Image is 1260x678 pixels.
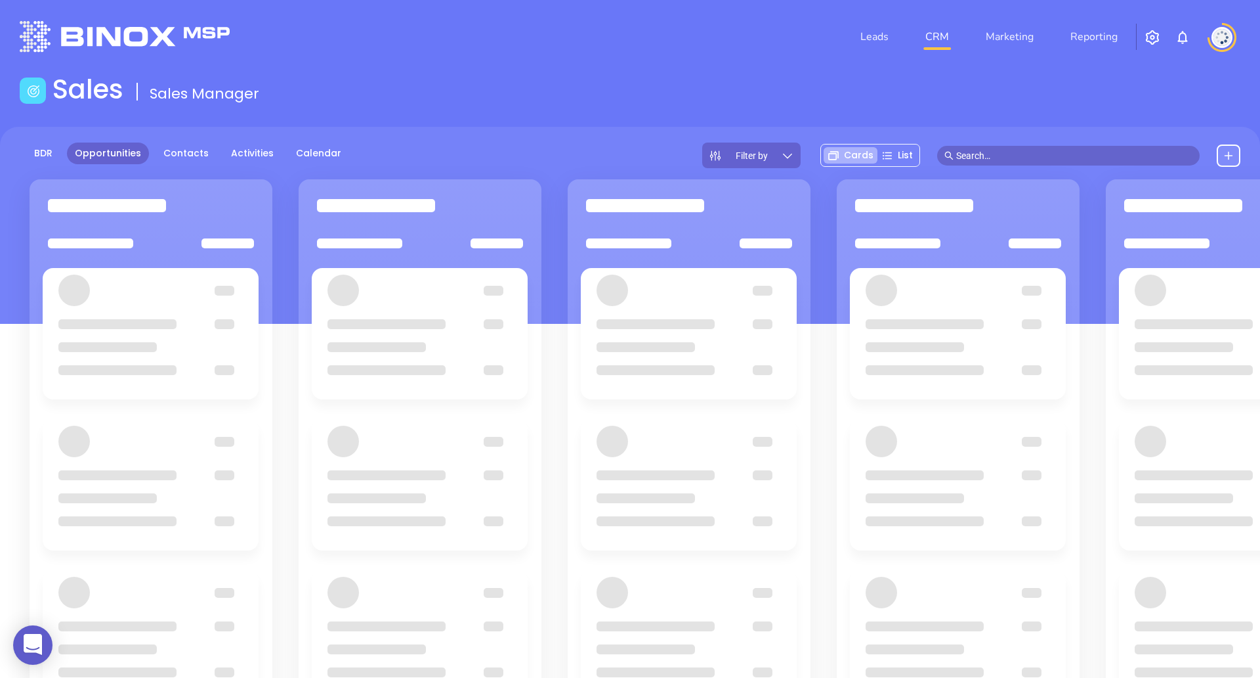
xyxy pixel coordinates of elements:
[736,151,768,160] span: Filter by
[920,24,954,50] a: CRM
[855,24,894,50] a: Leads
[26,143,60,164] a: BDR
[150,83,259,104] span: Sales Manager
[52,74,123,105] h1: Sales
[156,143,217,164] a: Contacts
[824,147,877,164] div: Cards
[223,143,282,164] a: Activities
[1144,30,1160,45] img: iconSetting
[877,147,917,164] div: List
[288,143,349,164] a: Calendar
[956,148,1192,163] input: Search…
[1175,30,1190,45] img: iconNotification
[1211,27,1232,48] img: user
[980,24,1039,50] a: Marketing
[1065,24,1123,50] a: Reporting
[67,143,149,164] a: Opportunities
[20,21,230,52] img: logo
[944,151,954,160] span: search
